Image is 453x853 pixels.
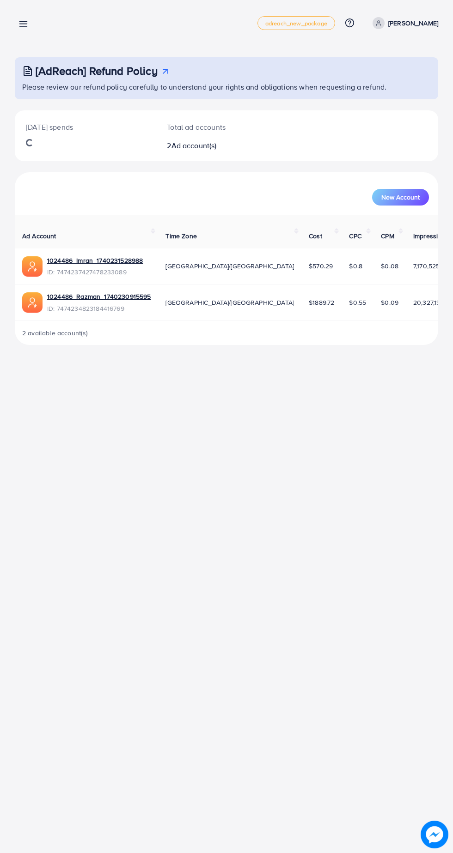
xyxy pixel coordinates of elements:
[381,261,398,271] span: $0.08
[381,298,398,307] span: $0.09
[165,261,294,271] span: [GEOGRAPHIC_DATA]/[GEOGRAPHIC_DATA]
[22,81,433,92] p: Please review our refund policy carefully to understand your rights and obligations when requesti...
[309,231,322,241] span: Cost
[349,231,361,241] span: CPC
[47,256,143,265] a: 1024486_Imran_1740231528988
[22,292,43,313] img: ic-ads-acc.e4c84228.svg
[381,231,394,241] span: CPM
[349,298,366,307] span: $0.55
[421,821,448,848] img: image
[257,16,335,30] a: adreach_new_package
[165,231,196,241] span: Time Zone
[171,140,217,151] span: Ad account(s)
[47,267,143,277] span: ID: 7474237427478233089
[388,18,438,29] p: [PERSON_NAME]
[413,231,446,241] span: Impression
[265,20,327,26] span: adreach_new_package
[36,64,158,78] h3: [AdReach] Refund Policy
[349,261,362,271] span: $0.8
[22,328,88,338] span: 2 available account(s)
[413,261,440,271] span: 7,170,525
[167,121,251,133] p: Total ad accounts
[381,194,420,200] span: New Account
[372,189,429,206] button: New Account
[413,298,444,307] span: 20,327,136
[167,141,251,150] h2: 2
[309,261,333,271] span: $570.29
[369,17,438,29] a: [PERSON_NAME]
[22,256,43,277] img: ic-ads-acc.e4c84228.svg
[47,304,151,313] span: ID: 7474234823184416769
[309,298,334,307] span: $1889.72
[47,292,151,301] a: 1024486_Razman_1740230915595
[165,298,294,307] span: [GEOGRAPHIC_DATA]/[GEOGRAPHIC_DATA]
[26,121,145,133] p: [DATE] spends
[22,231,56,241] span: Ad Account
